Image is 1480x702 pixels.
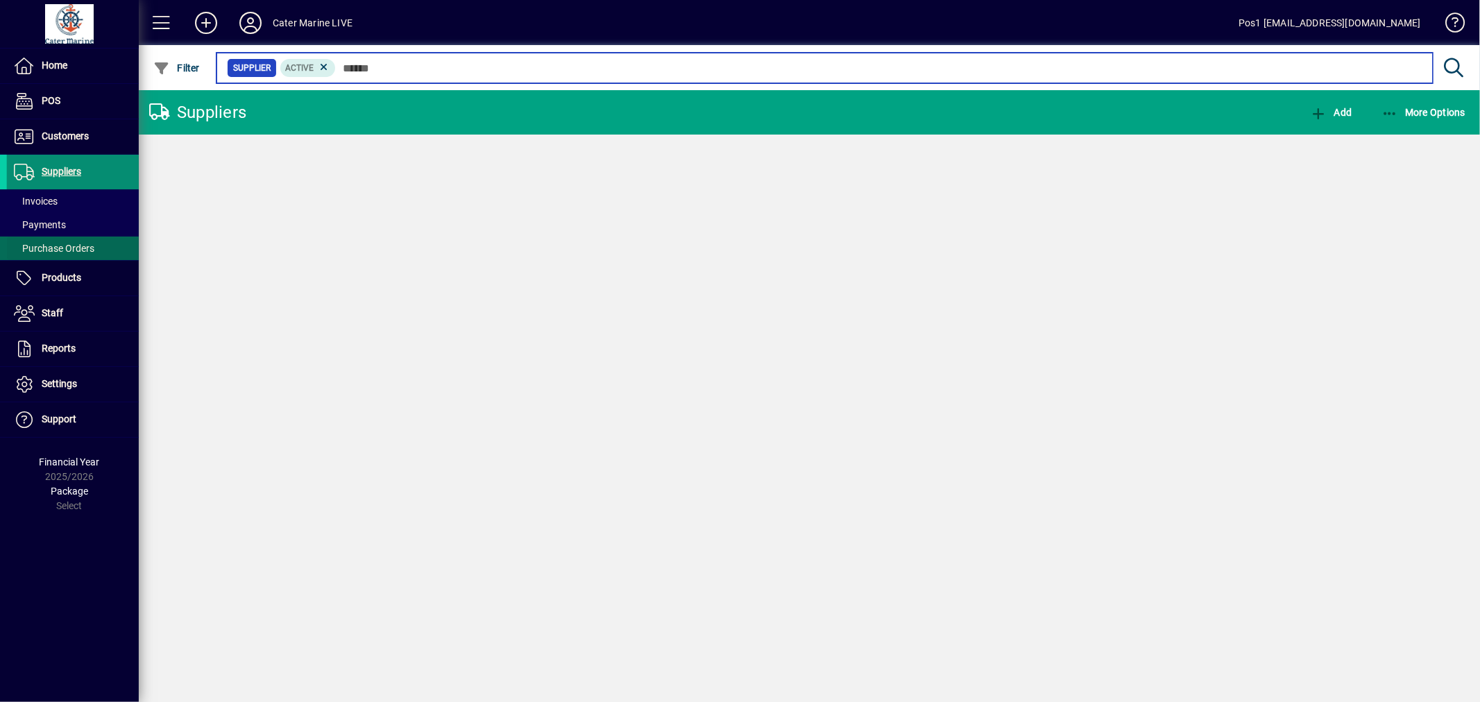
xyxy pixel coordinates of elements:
[42,307,63,318] span: Staff
[14,219,66,230] span: Payments
[7,119,139,154] a: Customers
[42,130,89,142] span: Customers
[7,189,139,213] a: Invoices
[228,10,273,35] button: Profile
[51,486,88,497] span: Package
[184,10,228,35] button: Add
[1381,107,1466,118] span: More Options
[42,378,77,389] span: Settings
[42,166,81,177] span: Suppliers
[1239,12,1421,34] div: Pos1 [EMAIL_ADDRESS][DOMAIN_NAME]
[280,59,336,77] mat-chip: Activation Status: Active
[40,456,100,468] span: Financial Year
[1435,3,1463,48] a: Knowledge Base
[42,95,60,106] span: POS
[42,413,76,425] span: Support
[233,61,271,75] span: Supplier
[7,84,139,119] a: POS
[149,101,246,123] div: Suppliers
[286,63,314,73] span: Active
[150,55,203,80] button: Filter
[7,367,139,402] a: Settings
[42,343,76,354] span: Reports
[7,402,139,437] a: Support
[273,12,352,34] div: Cater Marine LIVE
[7,296,139,331] a: Staff
[14,243,94,254] span: Purchase Orders
[14,196,58,207] span: Invoices
[1378,100,1470,125] button: More Options
[7,237,139,260] a: Purchase Orders
[7,49,139,83] a: Home
[42,272,81,283] span: Products
[7,261,139,296] a: Products
[153,62,200,74] span: Filter
[42,60,67,71] span: Home
[1307,100,1355,125] button: Add
[7,332,139,366] a: Reports
[7,213,139,237] a: Payments
[1310,107,1352,118] span: Add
